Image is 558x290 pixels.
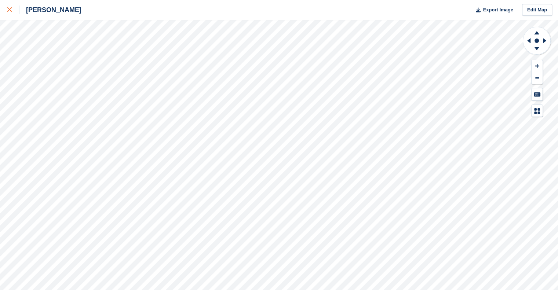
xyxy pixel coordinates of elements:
[483,6,513,14] span: Export Image
[532,105,543,117] button: Map Legend
[471,4,513,16] button: Export Image
[522,4,552,16] a: Edit Map
[532,60,543,72] button: Zoom In
[532,88,543,100] button: Keyboard Shortcuts
[19,5,81,14] div: [PERSON_NAME]
[532,72,543,84] button: Zoom Out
